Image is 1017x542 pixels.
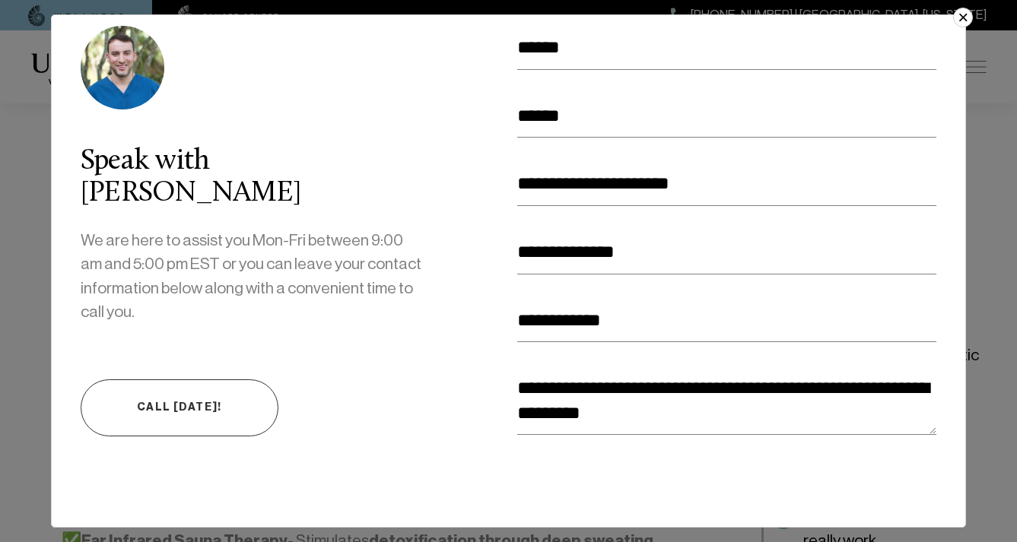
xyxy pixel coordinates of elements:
[81,379,278,436] a: Call [DATE]!
[81,26,164,109] img: photo
[81,146,427,210] div: Speak with [PERSON_NAME]
[81,229,427,325] p: We are here to assist you Mon-Fri between 9:00 am and 5:00 pm EST or you can leave your contact i...
[953,8,973,27] button: ×
[517,464,747,521] iframe: Widget containing checkbox for hCaptcha security challenge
